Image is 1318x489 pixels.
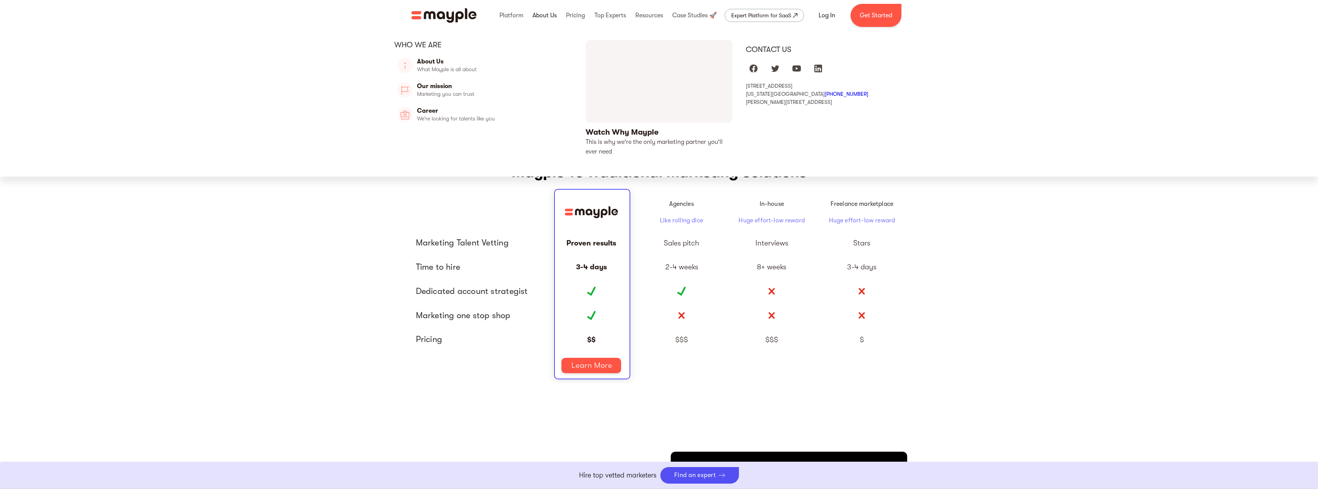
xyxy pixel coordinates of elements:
div: $$ [587,336,596,344]
div: 8+ weeks [757,263,786,271]
span: Dedicated account strategist [416,285,542,297]
a: Mayple at Twitter [767,61,783,76]
img: No [767,288,776,295]
img: Mayple logo [411,8,477,23]
img: Yes [677,287,686,296]
img: No [677,312,686,319]
div: Stars [853,239,870,247]
img: Mayple logo [559,206,624,218]
div: Sales pitch [664,239,699,247]
div: 2-4 weeks [665,263,698,271]
img: Yes [587,311,596,320]
img: No [857,312,866,319]
a: Get Started [851,4,901,27]
div: $$$ [765,336,778,344]
p: Like rolling dice [660,216,703,225]
img: No [767,312,776,319]
div: Resources [633,3,665,28]
div: 3-4 days [847,263,876,271]
div: $ [860,336,864,344]
a: open lightbox [586,40,733,157]
div: About Us [531,3,559,28]
img: facebook logo [749,64,758,73]
p: Freelance marketplace [829,200,895,208]
div: Pricing [564,3,587,28]
img: youtube logo [792,64,801,73]
p: In-house [739,200,805,208]
div: Marketing one stop shop [416,310,542,322]
div: Pricing [416,334,542,345]
p: Agencies [660,200,703,208]
a: Log In [809,6,844,25]
span: Time to hire [416,261,542,273]
p: Huge effort-low reward [739,216,805,225]
a: Mayple at Youtube [789,61,804,76]
div: Contact us [746,45,924,55]
div: 3-4 days [576,263,607,271]
a: [PHONE_NUMBER] [825,91,868,97]
div: $$$ [675,336,688,344]
div: Who we are [394,40,573,50]
div: Proven results [566,239,616,247]
button: Click for sound [879,459,899,480]
div: Expert Platform for SaaS [731,11,791,20]
a: Mayple at LinkedIn [811,61,826,76]
div: [STREET_ADDRESS] [US_STATE][GEOGRAPHIC_DATA] [PERSON_NAME][STREET_ADDRESS] [746,82,924,105]
a: home [411,8,477,23]
div: Top Experts [593,3,628,28]
a: Expert Platform for SaaS [725,9,804,22]
p: Huge effort-low reward [829,216,895,225]
div: Interviews [755,239,788,247]
img: No [857,288,866,295]
img: linkedIn [814,64,823,73]
img: Yes [587,287,596,296]
a: Learn More [561,358,621,373]
a: Mayple at Facebook [746,61,761,76]
div: Platform [497,3,525,28]
img: twitter logo [770,64,780,73]
div: Marketing Talent Vetting [416,237,542,249]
